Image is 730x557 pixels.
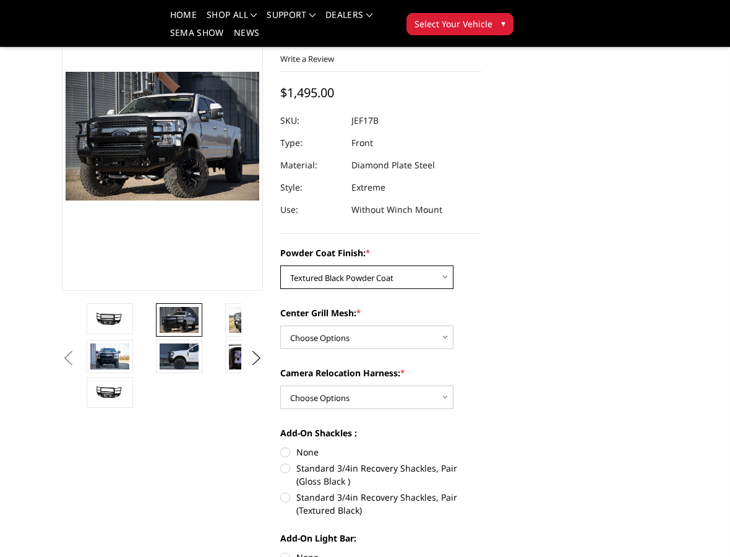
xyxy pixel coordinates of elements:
[351,199,442,221] dd: Without Winch Mount
[351,132,373,154] dd: Front
[59,349,77,368] button: Previous
[414,17,492,30] span: Select Your Vehicle
[280,532,481,545] label: Add-On Light Bar:
[207,11,257,28] a: shop all
[406,13,513,35] button: Select Your Vehicle
[501,17,505,30] span: ▾
[351,154,435,176] dd: Diamond Plate Steel
[160,343,199,369] img: 2017-2022 Ford F250-350 - FT Series - Extreme Front Bumper
[170,28,224,46] a: SEMA Show
[234,28,259,46] a: News
[280,366,481,379] label: Camera Relocation Harness:
[280,306,481,319] label: Center Grill Mesh:
[280,199,342,221] dt: Use:
[351,176,385,199] dd: Extreme
[229,307,268,333] img: 2017-2022 Ford F250-350 - FT Series - Extreme Front Bumper
[280,462,481,488] label: Standard 3/4in Recovery Shackles, Pair (Gloss Black )
[90,343,129,369] img: 2017-2022 Ford F250-350 - FT Series - Extreme Front Bumper
[247,349,266,368] button: Next
[90,309,129,328] img: 2017-2022 Ford F250-350 - FT Series - Extreme Front Bumper
[325,11,372,28] a: Dealers
[280,110,342,132] dt: SKU:
[280,154,342,176] dt: Material:
[280,446,481,459] label: None
[280,176,342,199] dt: Style:
[280,53,334,64] a: Write a Review
[267,11,316,28] a: Support
[280,491,481,517] label: Standard 3/4in Recovery Shackles, Pair (Textured Black)
[280,132,342,154] dt: Type:
[351,110,379,132] dd: JEF17B
[229,343,268,369] img: Clear View Camera: Relocate your front camera and keep the functionality completely.
[280,246,481,259] label: Powder Coat Finish:
[160,307,199,333] img: 2017-2022 Ford F250-350 - FT Series - Extreme Front Bumper
[280,426,481,439] label: Add-On Shackles :
[170,11,197,28] a: Home
[90,383,129,402] img: 2017-2022 Ford F250-350 - FT Series - Extreme Front Bumper
[280,84,334,101] span: $1,495.00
